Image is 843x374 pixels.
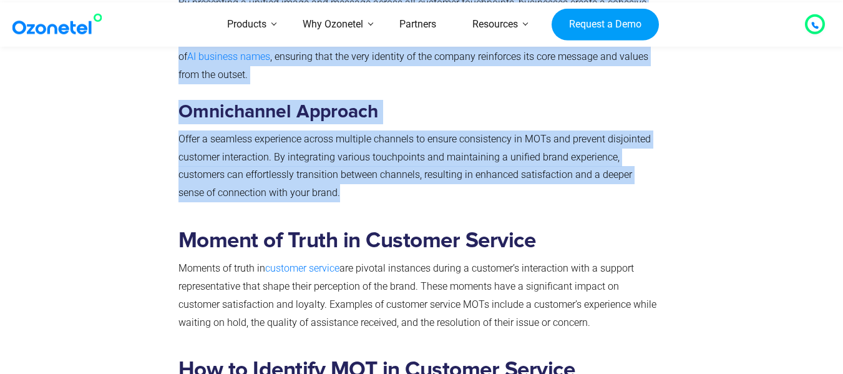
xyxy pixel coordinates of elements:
[178,102,378,121] strong: Omnichannel Approach
[187,51,270,62] a: AI business names
[178,260,660,332] p: Moments of truth in are pivotal instances during a customer’s interaction with a support represen...
[454,2,536,47] a: Resources
[265,262,339,274] a: customer service
[209,2,285,47] a: Products
[178,130,660,202] p: Offer a seamless experience across multiple channels to ensure consistency in MOTs and prevent di...
[381,2,454,47] a: Partners
[178,230,536,252] strong: Moment of Truth in Customer Service
[285,2,381,47] a: Why Ozonetel
[552,8,658,41] a: Request a Demo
